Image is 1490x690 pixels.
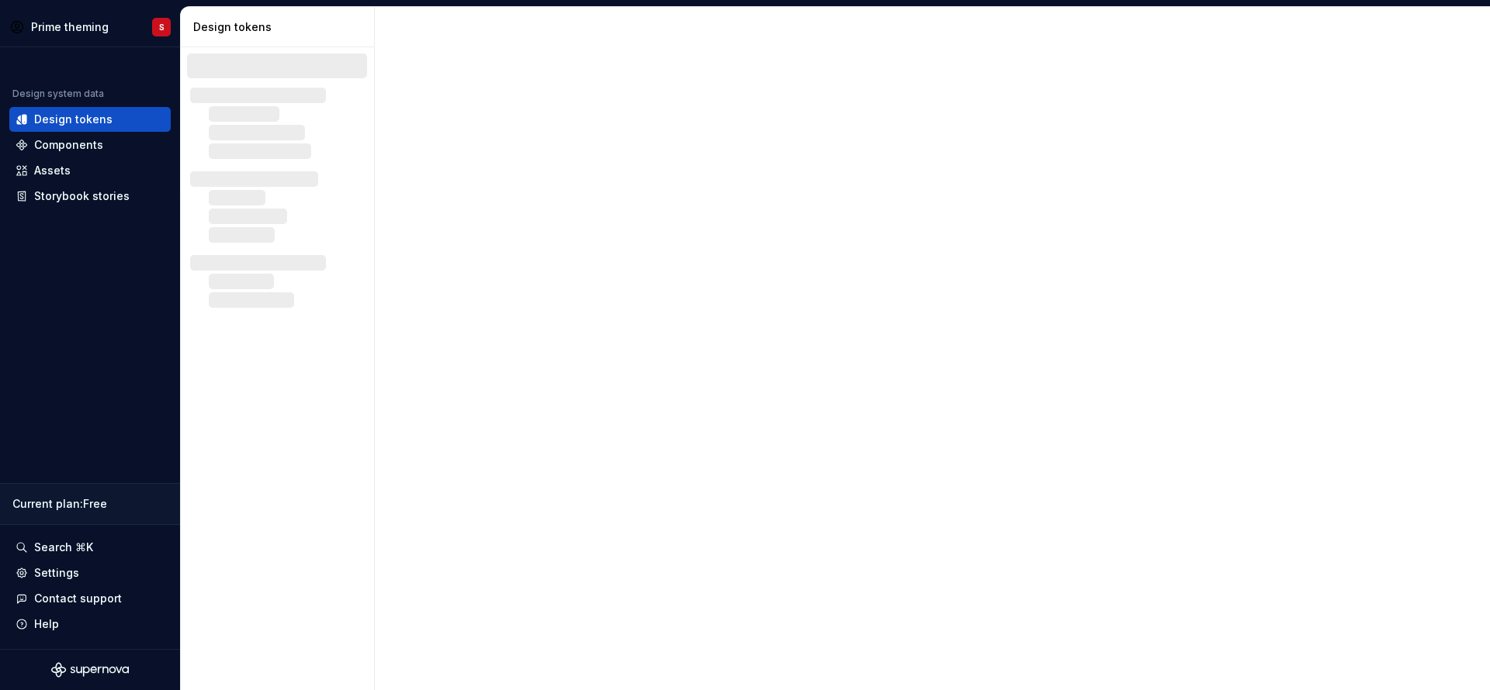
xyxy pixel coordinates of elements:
div: S [159,21,165,33]
button: Help [9,612,171,637]
div: Storybook stories [34,188,130,204]
div: Assets [34,163,71,178]
a: Design tokens [9,107,171,132]
button: Prime themingS [3,10,177,43]
button: Contact support [9,586,171,611]
div: Design tokens [34,112,113,127]
a: Assets [9,158,171,183]
div: Prime theming [31,19,109,35]
div: Components [34,137,103,153]
div: Design tokens [193,19,368,35]
a: Settings [9,561,171,585]
div: Search ⌘K [34,540,93,555]
div: Settings [34,565,79,581]
div: Help [34,616,59,632]
button: Search ⌘K [9,535,171,560]
a: Components [9,133,171,157]
div: Contact support [34,591,122,606]
div: Design system data [12,88,104,100]
div: Current plan : Free [12,496,168,512]
a: Storybook stories [9,184,171,209]
svg: Supernova Logo [51,662,129,678]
